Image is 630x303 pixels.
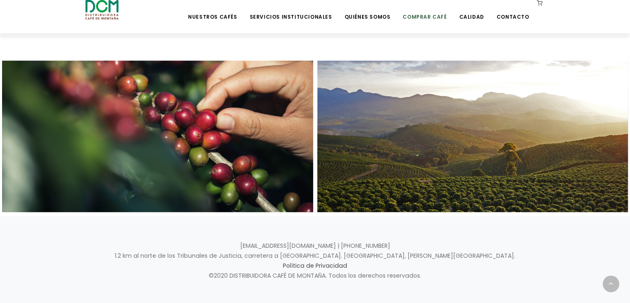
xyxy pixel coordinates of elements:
[85,241,545,281] p: [EMAIL_ADDRESS][DOMAIN_NAME] | [PHONE_NUMBER] 1.2 km al norte de los Tribunales de Justicia, carr...
[244,1,337,20] a: Servicios Institucionales
[339,1,395,20] a: Quiénes Somos
[492,1,534,20] a: Contacto
[183,1,242,20] a: Nuestros Cafés
[283,261,347,270] a: Política de Privacidad
[398,1,451,20] a: Comprar Café
[454,1,489,20] a: Calidad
